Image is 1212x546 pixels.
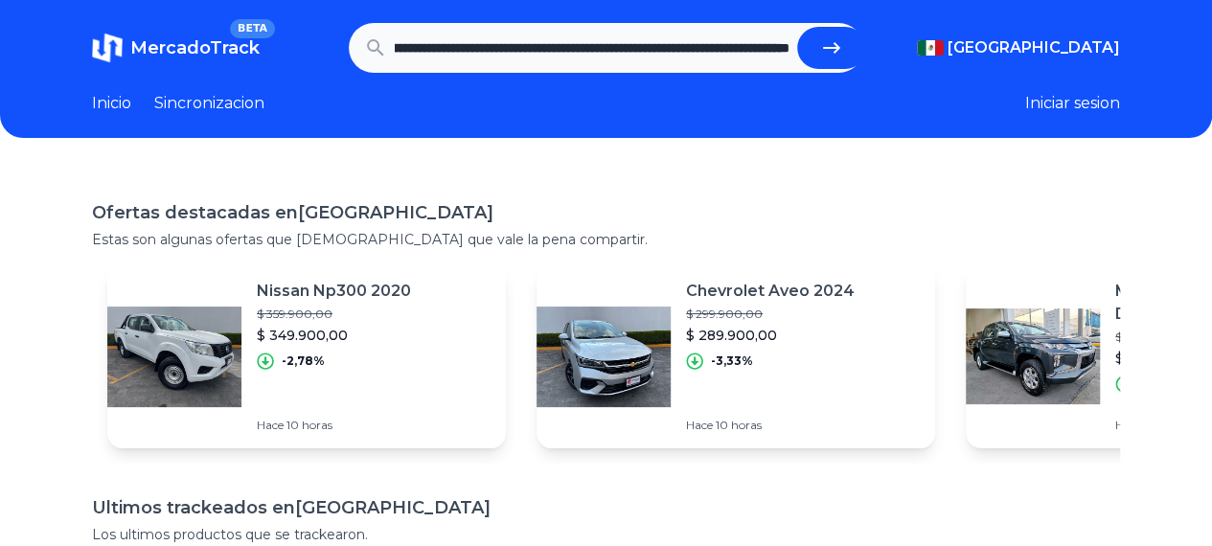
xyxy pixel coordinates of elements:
[257,326,411,345] p: $ 349.900,00
[92,33,260,63] a: MercadoTrackBETA
[686,326,855,345] p: $ 289.900,00
[686,418,855,433] p: Hace 10 horas
[1025,92,1120,115] button: Iniciar sesion
[154,92,264,115] a: Sincronizacion
[711,353,753,369] p: -3,33%
[130,37,260,58] span: MercadoTrack
[686,280,855,303] p: Chevrolet Aveo 2024
[92,230,1120,249] p: Estas son algunas ofertas que [DEMOGRAPHIC_DATA] que vale la pena compartir.
[686,307,855,322] p: $ 299.900,00
[257,307,411,322] p: $ 359.900,00
[257,280,411,303] p: Nissan Np300 2020
[107,289,241,423] img: Featured image
[966,289,1100,423] img: Featured image
[917,36,1120,59] button: [GEOGRAPHIC_DATA]
[257,418,411,433] p: Hace 10 horas
[92,33,123,63] img: MercadoTrack
[948,36,1120,59] span: [GEOGRAPHIC_DATA]
[537,289,671,423] img: Featured image
[917,40,944,56] img: Mexico
[92,92,131,115] a: Inicio
[282,353,325,369] p: -2,78%
[107,264,506,448] a: Featured imageNissan Np300 2020$ 359.900,00$ 349.900,00-2,78%Hace 10 horas
[92,494,1120,521] h1: Ultimos trackeados en [GEOGRAPHIC_DATA]
[537,264,935,448] a: Featured imageChevrolet Aveo 2024$ 299.900,00$ 289.900,00-3,33%Hace 10 horas
[92,525,1120,544] p: Los ultimos productos que se trackearon.
[230,19,275,38] span: BETA
[92,199,1120,226] h1: Ofertas destacadas en [GEOGRAPHIC_DATA]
